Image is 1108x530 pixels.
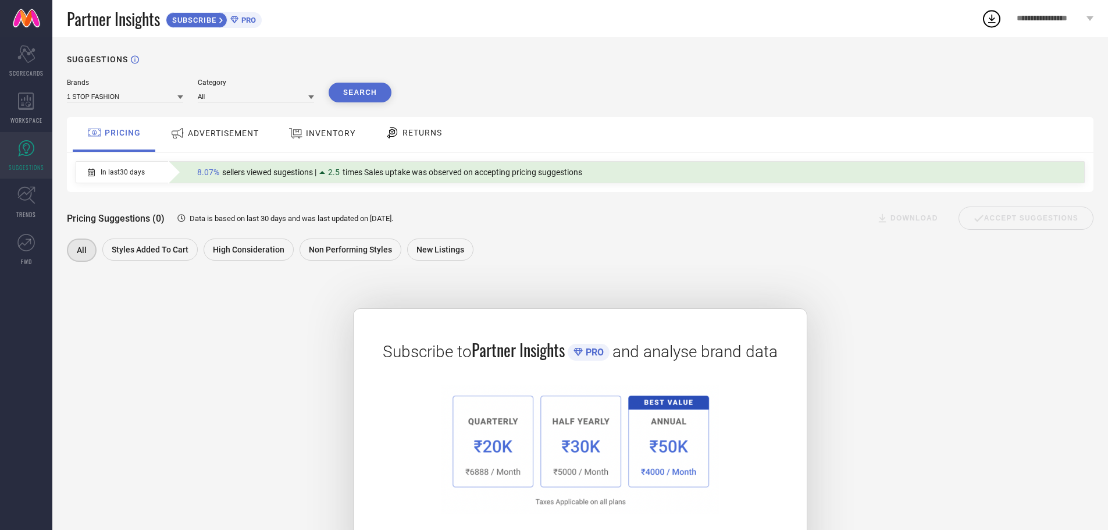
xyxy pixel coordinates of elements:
span: PRO [238,16,256,24]
span: SCORECARDS [9,69,44,77]
span: WORKSPACE [10,116,42,125]
div: Percentage of sellers who have viewed suggestions for the current Insight Type [191,165,588,180]
span: FWD [21,257,32,266]
div: Open download list [981,8,1002,29]
span: 2.5 [328,168,340,177]
span: PRO [583,347,604,358]
span: times Sales uptake was observed on accepting pricing suggestions [343,168,582,177]
span: In last 30 days [101,168,145,176]
span: sellers viewed sugestions | [222,168,316,177]
span: ADVERTISEMENT [188,129,259,138]
span: All [77,246,87,255]
span: 8.07% [197,168,219,177]
span: RETURNS [402,128,442,137]
span: SUBSCRIBE [166,16,219,24]
span: Subscribe to [383,342,472,361]
span: SUGGESTIONS [9,163,44,172]
div: Accept Suggestions [959,207,1093,230]
span: Non Performing Styles [309,245,392,254]
span: Pricing Suggestions (0) [67,213,165,224]
span: Partner Insights [67,7,160,31]
span: PRICING [105,128,141,137]
span: New Listings [416,245,464,254]
span: and analyse brand data [612,342,778,361]
span: Styles Added To Cart [112,245,188,254]
div: Brands [67,79,183,87]
div: Category [198,79,314,87]
a: SUBSCRIBEPRO [166,9,262,28]
span: Data is based on last 30 days and was last updated on [DATE] . [190,214,393,223]
button: Search [329,83,391,102]
h1: SUGGESTIONS [67,55,128,64]
span: Partner Insights [472,338,565,362]
span: INVENTORY [306,129,355,138]
span: High Consideration [213,245,284,254]
img: 1a6fb96cb29458d7132d4e38d36bc9c7.png [441,385,718,514]
span: TRENDS [16,210,36,219]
